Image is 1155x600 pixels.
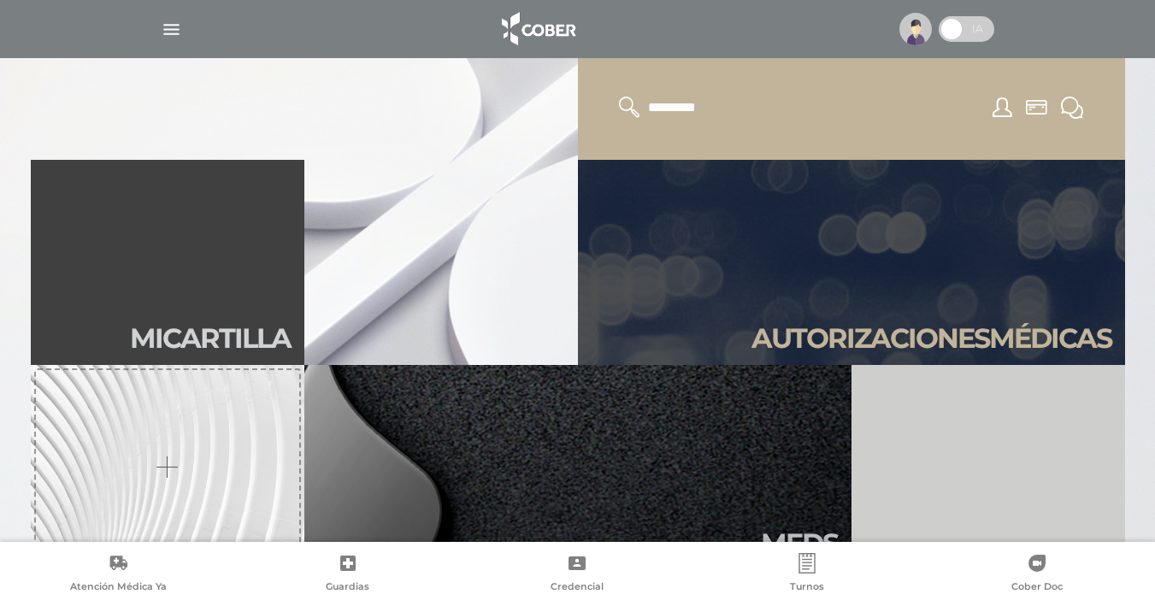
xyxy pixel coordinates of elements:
[551,580,604,596] span: Credencial
[3,553,233,597] a: Atención Médica Ya
[463,553,692,597] a: Credencial
[233,553,463,597] a: Guardias
[161,19,182,40] img: Cober_menu-lines-white.svg
[130,322,291,355] h2: Mi car tilla
[899,13,932,45] img: profile-placeholder.svg
[31,160,304,365] a: Micartilla
[304,365,852,570] a: Meds
[492,9,582,50] img: logo_cober_home-white.png
[922,553,1152,597] a: Cober Doc
[578,160,1125,365] a: Autorizacionesmédicas
[790,580,824,596] span: Turnos
[751,322,1111,355] h2: Autori zaciones médicas
[1011,580,1063,596] span: Cober Doc
[761,527,838,560] h2: Meds
[70,580,167,596] span: Atención Médica Ya
[326,580,369,596] span: Guardias
[692,553,922,597] a: Turnos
